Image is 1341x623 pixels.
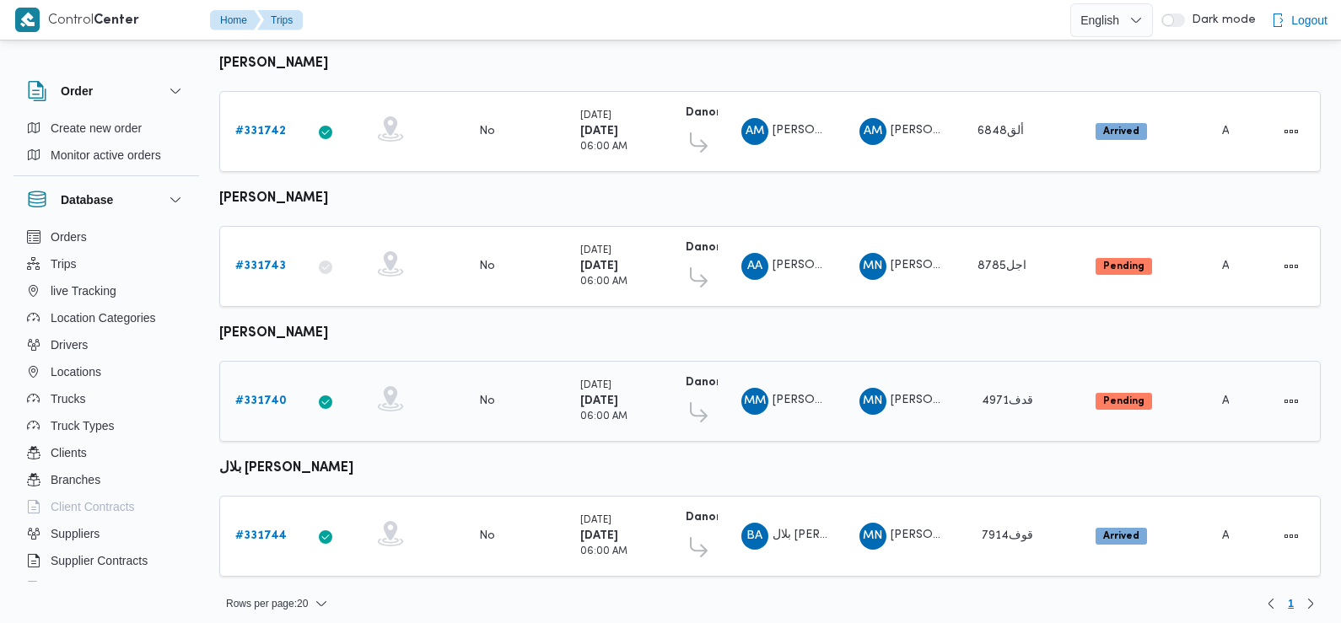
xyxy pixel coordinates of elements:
button: Next page [1301,593,1321,614]
b: [PERSON_NAME] [219,192,328,205]
button: Trips [20,250,192,277]
span: Trips [51,254,77,274]
small: [DATE] [580,111,611,121]
span: MN [863,388,882,415]
button: live Tracking [20,277,192,304]
div: Abozaid Muhammad Abozaid Said [741,118,768,145]
span: ألق6848 [977,126,1024,137]
span: Admin [1222,126,1258,137]
button: Database [27,190,186,210]
small: [DATE] [580,516,611,525]
b: [DATE] [580,395,618,406]
small: 06:00 AM [580,277,627,287]
span: Rows per page : 20 [226,593,308,614]
span: Arrived [1096,123,1147,140]
span: MN [863,523,882,550]
span: Devices [51,577,93,598]
span: BA [746,523,762,550]
b: بلال [PERSON_NAME] [219,462,353,475]
button: Order [27,81,186,101]
a: #331743 [235,256,286,277]
div: Database [13,223,199,588]
b: [DATE] [580,126,618,137]
b: # 331742 [235,126,286,137]
button: Create new order [20,115,192,142]
div: No [479,394,495,409]
h3: Order [61,81,93,101]
span: Orders [51,227,87,247]
div: Maina Najib Shfiq Qladah [859,523,886,550]
button: Truck Types [20,412,192,439]
span: [PERSON_NAME] [773,260,869,271]
small: [DATE] [580,246,611,255]
button: Actions [1278,253,1305,280]
div: Order [13,115,199,175]
button: Home [210,10,261,30]
span: Supplier Contracts [51,550,148,571]
span: Drivers [51,335,88,355]
button: Devices [20,574,192,601]
small: 06:00 AM [580,142,627,152]
span: Logout [1291,10,1328,30]
button: Supplier Contracts [20,547,192,574]
span: 4971قدف [982,395,1033,406]
span: Create new order [51,118,142,138]
b: # 331744 [235,530,287,541]
a: #331742 [235,121,286,142]
span: 7914قوف [982,530,1033,541]
span: MN [863,253,882,280]
div: Bilal Alsaid Isamaail Isamaail [741,523,768,550]
span: Clients [51,443,87,463]
button: Suppliers [20,520,192,547]
span: Pending [1096,258,1152,275]
div: Abozaid Muhammad Abozaid Said [859,118,886,145]
span: [PERSON_NAME] قلاده [891,529,1014,540]
button: Monitor active orders [20,142,192,169]
b: Pending [1103,396,1144,406]
span: 1 [1288,593,1294,614]
span: Dark mode [1185,13,1256,27]
h3: Database [61,190,113,210]
button: Actions [1278,523,1305,550]
span: Truck Types [51,416,114,436]
button: Clients [20,439,192,466]
span: Trucks [51,389,85,409]
div: Mahmood Muhammad Said Muhammad [741,388,768,415]
button: Locations [20,358,192,385]
div: No [479,124,495,139]
img: X8yXhbKr1z7QwAAAABJRU5ErkJggg== [15,8,40,32]
small: 06:00 AM [580,547,627,556]
b: [PERSON_NAME] [219,57,328,70]
span: Locations [51,362,101,382]
button: Location Categories [20,304,192,331]
button: Client Contracts [20,493,192,520]
span: [PERSON_NAME] [773,125,869,136]
div: Maina Najib Shfiq Qladah [859,388,886,415]
b: Danone - Obour [686,377,778,388]
span: اجل8785 [977,260,1026,271]
span: [PERSON_NAME] [773,395,869,405]
span: [PERSON_NAME] [891,125,987,136]
span: live Tracking [51,281,116,301]
button: Actions [1278,388,1305,415]
button: Actions [1278,118,1305,145]
b: # 331743 [235,260,286,271]
div: No [479,259,495,274]
span: Suppliers [51,524,100,544]
span: AA [747,253,762,280]
span: Location Categories [51,308,156,328]
div: Maina Najib Shfiq Qladah [859,253,886,280]
span: Admin [1222,395,1258,406]
button: Trips [257,10,303,30]
button: Previous page [1261,593,1281,614]
span: Monitor active orders [51,145,161,165]
button: Orders [20,223,192,250]
button: Page 1 of 1 [1281,593,1301,614]
b: [DATE] [580,530,618,541]
span: Client Contracts [51,497,135,517]
span: MM [744,388,766,415]
button: Drivers [20,331,192,358]
b: Danone - Obour [686,242,778,253]
small: [DATE] [580,381,611,390]
b: [PERSON_NAME] [219,327,328,340]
